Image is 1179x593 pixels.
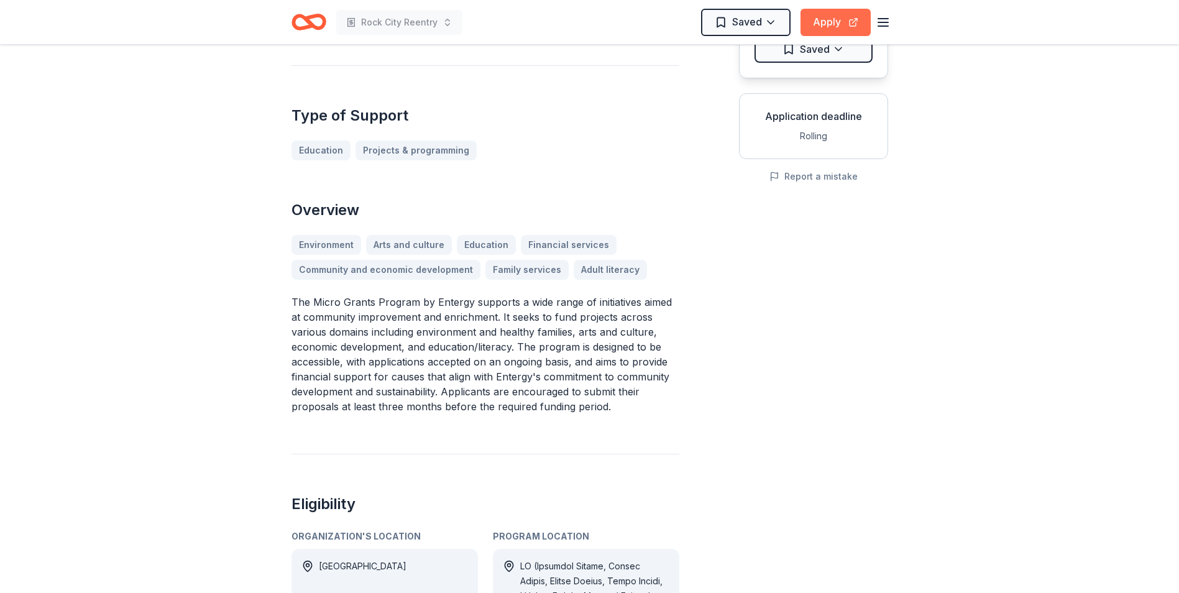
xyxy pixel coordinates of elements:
[701,9,791,36] button: Saved
[356,140,477,160] a: Projects & programming
[769,169,858,184] button: Report a mistake
[800,41,830,57] span: Saved
[732,14,762,30] span: Saved
[336,10,462,35] button: Rock City Reentry
[755,35,873,63] button: Saved
[750,109,878,124] div: Application deadline
[291,7,326,37] a: Home
[291,529,478,544] div: Organization's Location
[291,200,679,220] h2: Overview
[361,15,438,30] span: Rock City Reentry
[801,9,871,36] button: Apply
[750,129,878,144] div: Rolling
[493,529,679,544] div: Program Location
[291,140,351,160] a: Education
[291,106,679,126] h2: Type of Support
[291,494,679,514] h2: Eligibility
[291,295,679,414] p: The Micro Grants Program by Entergy supports a wide range of initiatives aimed at community impro...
